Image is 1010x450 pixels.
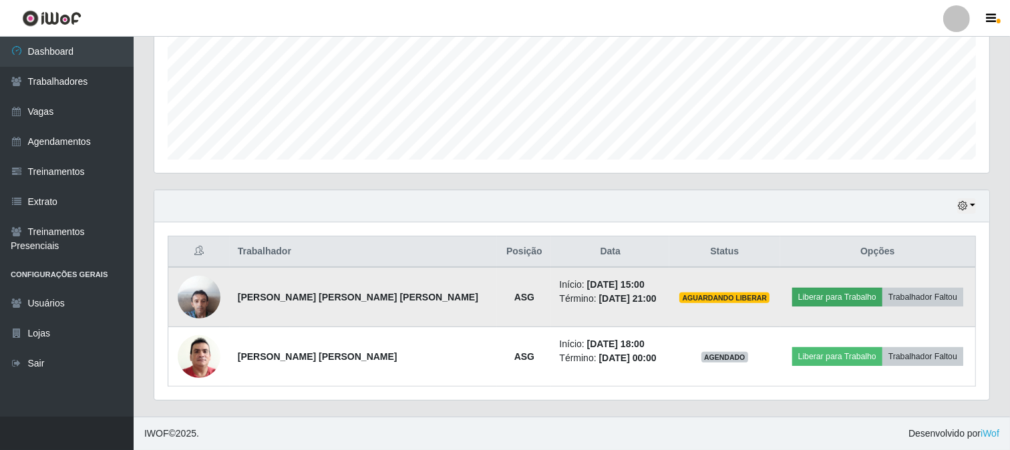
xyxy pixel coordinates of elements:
th: Opções [780,236,976,268]
img: 1717722421644.jpeg [178,328,220,385]
th: Status [669,236,780,268]
span: © 2025 . [144,427,199,441]
img: 1745881058992.jpeg [178,268,220,325]
li: Término: [559,292,661,306]
span: AGENDADO [701,352,748,363]
time: [DATE] 21:00 [599,293,657,304]
time: [DATE] 00:00 [599,353,657,363]
li: Término: [559,351,661,365]
li: Início: [559,278,661,292]
strong: [PERSON_NAME] [PERSON_NAME] [PERSON_NAME] [238,292,478,302]
th: Data [551,236,669,268]
span: Desenvolvido por [908,427,999,441]
strong: [PERSON_NAME] [PERSON_NAME] [238,351,397,362]
time: [DATE] 15:00 [587,279,645,290]
button: Trabalhador Faltou [882,347,963,366]
span: IWOF [144,428,169,439]
button: Liberar para Trabalho [792,347,882,366]
a: iWof [981,428,999,439]
time: [DATE] 18:00 [587,339,645,349]
button: Liberar para Trabalho [792,288,882,306]
button: Trabalhador Faltou [882,288,963,306]
strong: ASG [514,351,534,362]
img: CoreUI Logo [22,10,81,27]
strong: ASG [514,292,534,302]
th: Trabalhador [230,236,498,268]
span: AGUARDANDO LIBERAR [679,292,770,303]
th: Posição [497,236,551,268]
li: Início: [559,337,661,351]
